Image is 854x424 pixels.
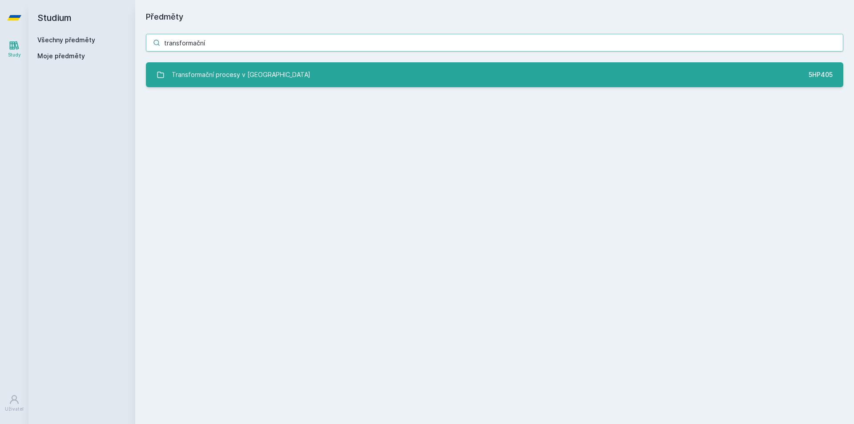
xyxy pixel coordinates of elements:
[809,70,833,79] div: 5HP405
[146,34,843,52] input: Název nebo ident předmětu…
[146,11,843,23] h1: Předměty
[146,62,843,87] a: Transformační procesy v [GEOGRAPHIC_DATA] 5HP405
[37,52,85,61] span: Moje předměty
[2,36,27,63] a: Study
[5,406,24,412] div: Uživatel
[2,390,27,417] a: Uživatel
[172,66,310,84] div: Transformační procesy v [GEOGRAPHIC_DATA]
[8,52,21,58] div: Study
[37,36,95,44] a: Všechny předměty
